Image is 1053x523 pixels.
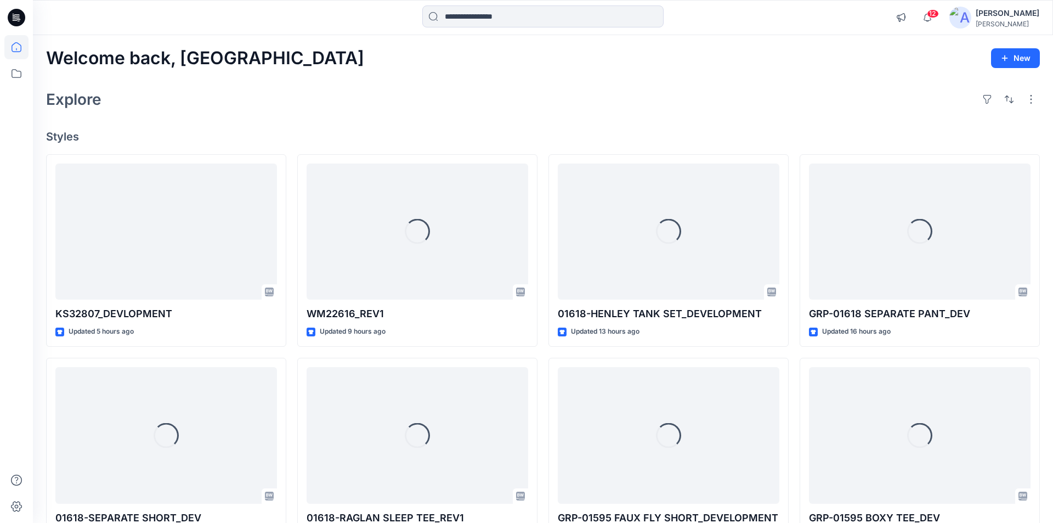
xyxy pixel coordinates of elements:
[809,306,1031,322] p: GRP-01618 SEPARATE PANT_DEV
[976,7,1039,20] div: [PERSON_NAME]
[69,326,134,338] p: Updated 5 hours ago
[307,306,528,322] p: WM22616_REV1
[927,9,939,18] span: 12
[46,48,364,69] h2: Welcome back, [GEOGRAPHIC_DATA]
[46,130,1040,143] h4: Styles
[822,326,891,338] p: Updated 16 hours ago
[46,91,101,108] h2: Explore
[949,7,971,29] img: avatar
[55,306,277,322] p: KS32807_DEVLOPMENT
[976,20,1039,28] div: [PERSON_NAME]
[991,48,1040,68] button: New
[571,326,639,338] p: Updated 13 hours ago
[558,306,779,322] p: 01618-HENLEY TANK SET_DEVELOPMENT
[320,326,386,338] p: Updated 9 hours ago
